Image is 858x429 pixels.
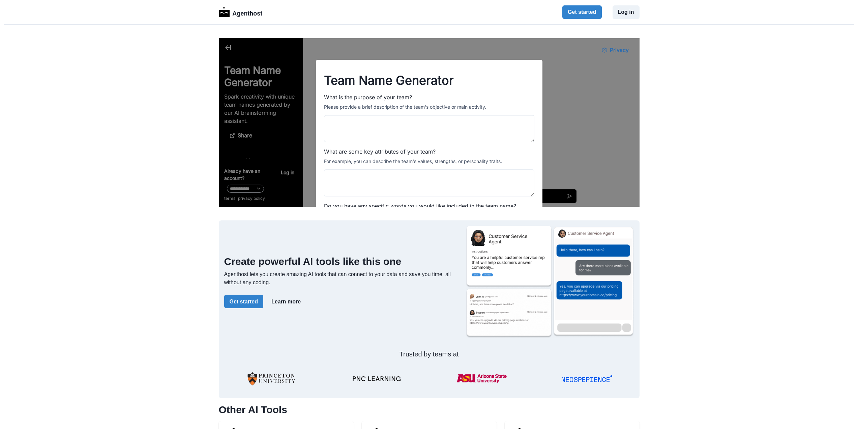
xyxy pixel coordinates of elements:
[219,38,640,207] iframe: Team Name Generator
[266,295,306,308] button: Learn more
[224,256,460,268] h2: Create powerful AI tools like this one
[466,226,634,338] img: Agenthost.ai
[232,6,262,18] p: Agenthost
[246,365,297,393] img: University-of-Princeton-Logo.png
[224,270,460,287] p: Agenthost lets you create amazing AI tools that can connect to your data and save you time, all w...
[562,5,601,19] button: Get started
[219,404,640,416] h2: Other AI Tools
[224,295,263,308] button: Get started
[224,349,634,359] p: Trusted by teams at
[378,5,415,19] button: Privacy Settings
[219,7,230,17] img: Logo
[105,164,312,172] label: Do you have any specific words you would like included in the team name?
[456,365,507,393] img: ASU-Logo.png
[219,6,263,18] a: LogoAgenthost
[562,375,612,382] img: NSP_Logo_Blue.svg
[613,5,640,19] button: Log in
[351,376,402,382] img: PNC-LEARNING-Logo-v2.1.webp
